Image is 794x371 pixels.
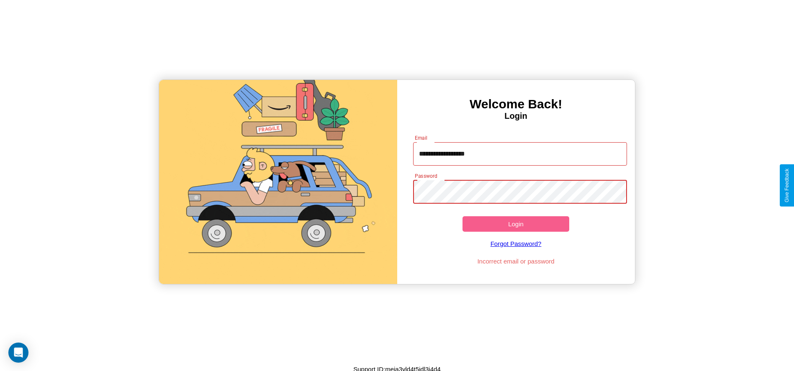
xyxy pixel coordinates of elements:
div: Open Intercom Messenger [8,343,28,363]
h4: Login [397,111,635,121]
img: gif [159,80,397,284]
p: Incorrect email or password [409,256,623,267]
h3: Welcome Back! [397,97,635,111]
div: Give Feedback [784,169,790,202]
a: Forgot Password? [409,232,623,256]
label: Password [415,172,437,179]
button: Login [463,216,570,232]
label: Email [415,134,428,141]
